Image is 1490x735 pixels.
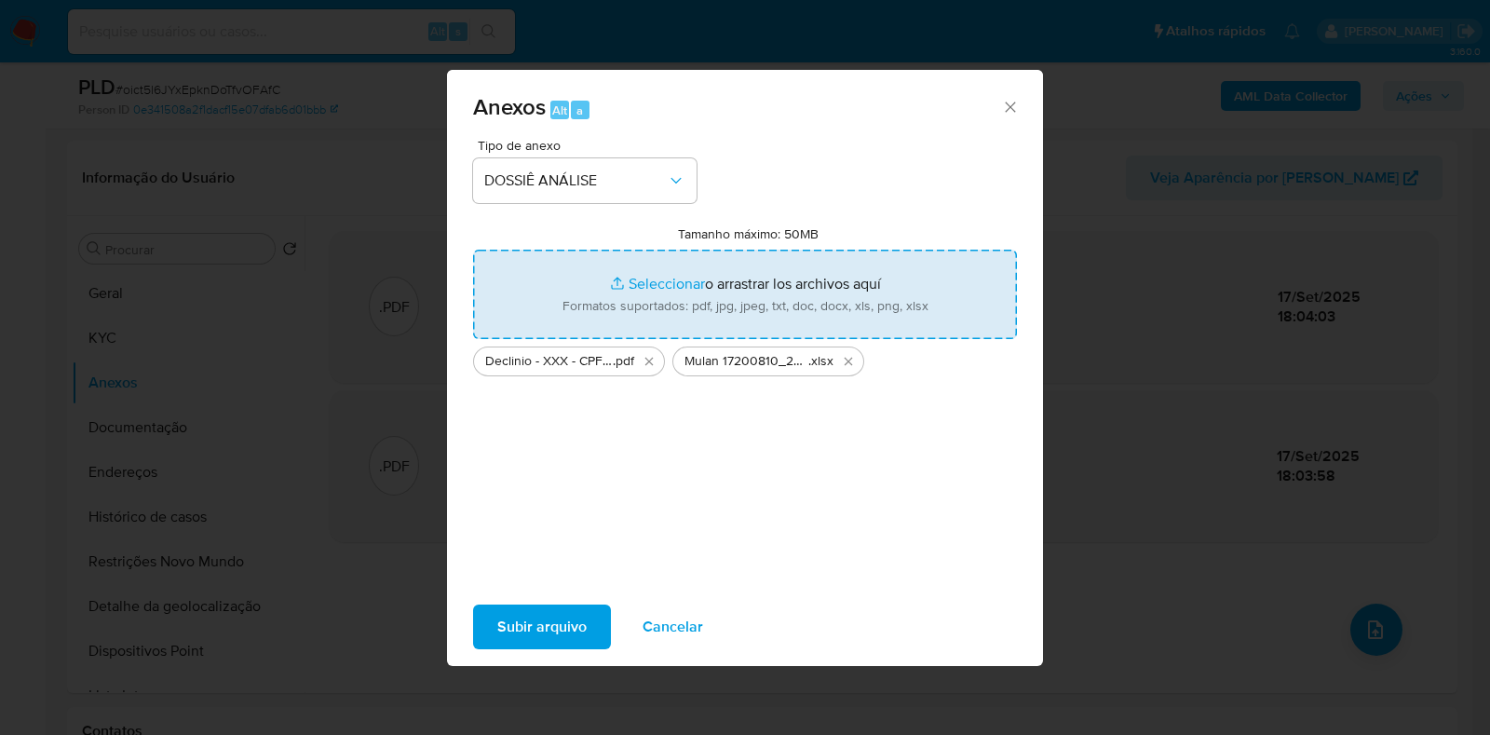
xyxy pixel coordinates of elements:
[837,350,860,373] button: Eliminar Mulan 17200810_2025_09_17_15_20_59.xlsx
[1001,98,1018,115] button: Cerrar
[473,605,611,649] button: Subir arquivo
[643,606,703,647] span: Cancelar
[618,605,727,649] button: Cancelar
[473,90,546,123] span: Anexos
[478,139,701,152] span: Tipo de anexo
[552,102,567,119] span: Alt
[485,352,613,371] span: Declinio - XXX - CPF 61282073915 - [PERSON_NAME]
[678,225,819,242] label: Tamanho máximo: 50MB
[473,158,697,203] button: DOSSIÊ ANÁLISE
[613,352,634,371] span: .pdf
[576,102,583,119] span: a
[808,352,833,371] span: .xlsx
[638,350,660,373] button: Eliminar Declinio - XXX - CPF 61282073915 - ROGERIO CORREA.pdf
[684,352,808,371] span: Mulan 17200810_2025_09_17_15_20_59
[473,339,1017,376] ul: Archivos seleccionados
[484,171,667,190] span: DOSSIÊ ANÁLISE
[497,606,587,647] span: Subir arquivo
